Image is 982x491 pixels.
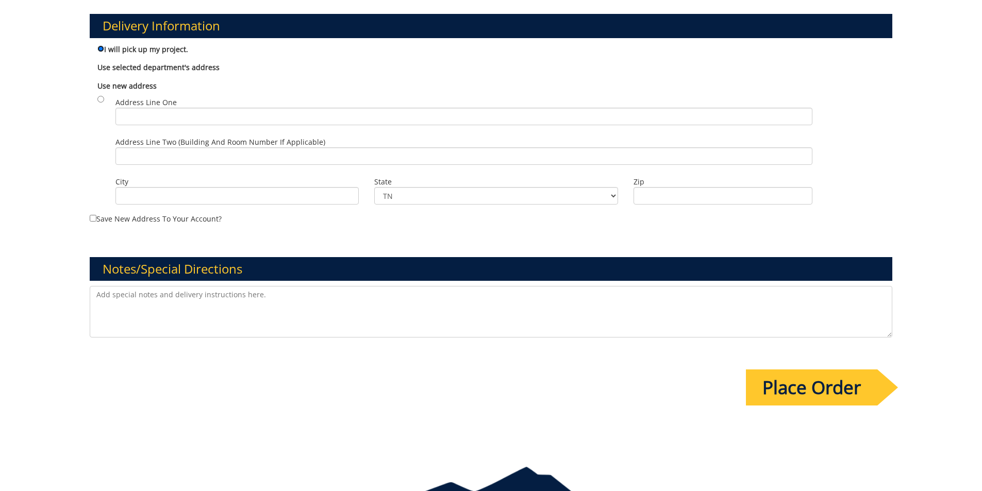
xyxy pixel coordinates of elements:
[97,81,157,91] b: Use new address
[90,257,893,281] h3: Notes/Special Directions
[374,177,618,187] label: State
[634,177,812,187] label: Zip
[115,108,812,125] input: Address Line One
[115,187,359,205] input: City
[634,187,812,205] input: Zip
[97,62,220,72] b: Use selected department's address
[115,177,359,187] label: City
[115,147,812,165] input: Address Line Two (Building and Room Number if applicable)
[90,215,96,222] input: Save new address to your account?
[115,137,812,165] label: Address Line Two (Building and Room Number if applicable)
[90,14,893,38] h3: Delivery Information
[115,97,812,125] label: Address Line One
[97,43,188,55] label: I will pick up my project.
[97,45,104,52] input: I will pick up my project.
[746,369,877,405] input: Place Order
